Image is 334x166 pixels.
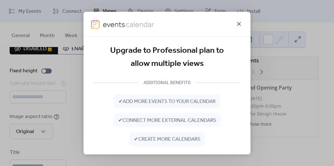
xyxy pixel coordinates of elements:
[103,20,155,28] img: logo-type
[119,98,215,106] span: ✔ add more events to your calendar
[134,136,200,143] span: ✔ create more calendars
[91,20,100,28] img: logo-icon
[138,79,196,86] div: ADDITIONAL BENEFITS
[118,117,216,124] span: ✔ connect more external calendars
[94,44,240,70] div: Upgrade to Professional plan to allow multiple views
